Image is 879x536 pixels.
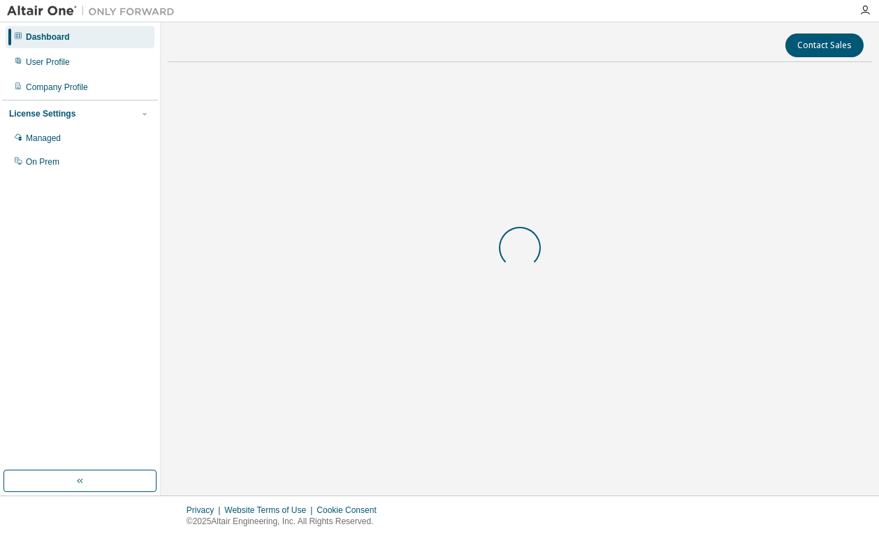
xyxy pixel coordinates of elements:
[26,133,61,144] div: Managed
[785,33,864,57] button: Contact Sales
[187,505,224,516] div: Privacy
[26,57,70,68] div: User Profile
[26,156,59,167] div: On Prem
[7,4,182,18] img: Altair One
[187,516,385,528] p: © 2025 Altair Engineering, Inc. All Rights Reserved.
[9,108,75,119] div: License Settings
[26,31,70,43] div: Dashboard
[26,82,88,93] div: Company Profile
[317,505,384,516] div: Cookie Consent
[224,505,317,516] div: Website Terms of Use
